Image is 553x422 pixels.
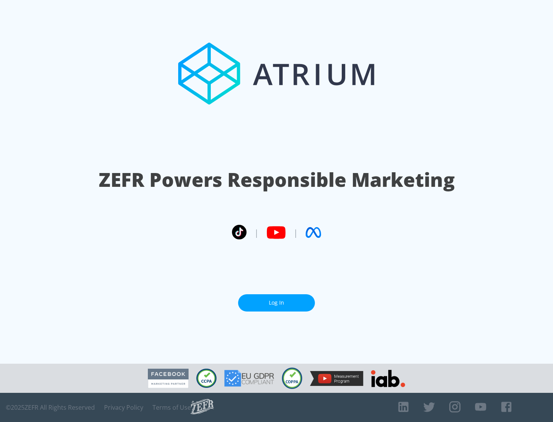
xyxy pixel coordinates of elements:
h1: ZEFR Powers Responsible Marketing [99,166,455,193]
img: CCPA Compliant [196,369,217,388]
span: | [293,227,298,238]
span: © 2025 ZEFR All Rights Reserved [6,404,95,411]
img: COPPA Compliant [282,368,302,389]
a: Log In [238,294,315,312]
img: IAB [371,370,405,387]
a: Terms of Use [152,404,191,411]
span: | [254,227,259,238]
a: Privacy Policy [104,404,143,411]
img: GDPR Compliant [224,370,274,387]
img: Facebook Marketing Partner [148,369,189,388]
img: YouTube Measurement Program [310,371,363,386]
